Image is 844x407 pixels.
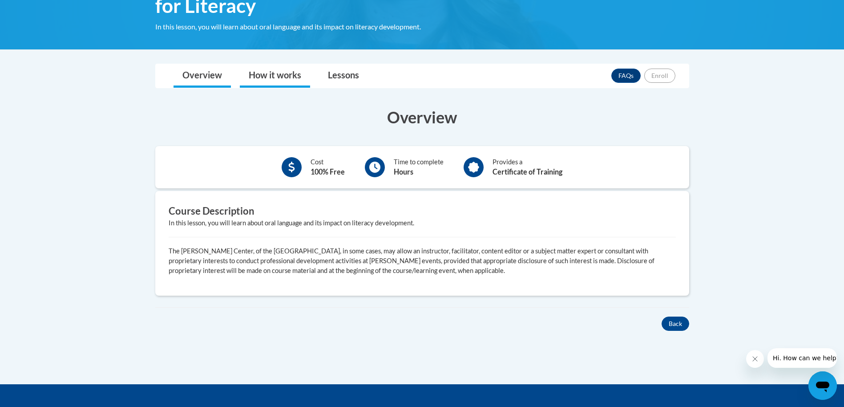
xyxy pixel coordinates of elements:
button: Enroll [644,69,675,83]
a: Lessons [319,64,368,88]
span: Hi. How can we help? [5,6,72,13]
b: Hours [394,167,413,176]
b: 100% Free [311,167,345,176]
div: Time to complete [394,157,444,177]
h3: Overview [155,106,689,128]
button: Back [662,317,689,331]
iframe: Message from company [767,348,837,368]
div: In this lesson, you will learn about oral language and its impact on literacy development. [169,218,676,228]
a: Overview [174,64,231,88]
a: How it works [240,64,310,88]
a: FAQs [611,69,641,83]
p: The [PERSON_NAME] Center, of the [GEOGRAPHIC_DATA], in some cases, may allow an instructor, facil... [169,246,676,276]
h3: Course Description [169,204,676,218]
iframe: Button to launch messaging window [808,371,837,400]
b: Certificate of Training [493,167,562,176]
div: Provides a [493,157,562,177]
div: Cost [311,157,345,177]
iframe: Close message [746,350,764,368]
div: In this lesson, you will learn about oral language and its impact on literacy development. [155,22,462,32]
